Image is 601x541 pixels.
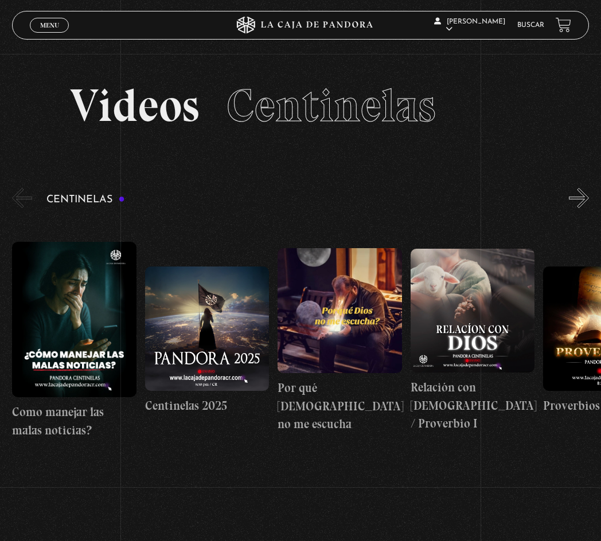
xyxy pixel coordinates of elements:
span: [PERSON_NAME] [434,18,505,33]
h4: Por qué [DEMOGRAPHIC_DATA] no me escucha [278,379,402,433]
span: Menu [40,22,59,29]
h4: Centinelas 2025 [145,397,270,415]
a: Buscar [517,22,544,29]
span: Cerrar [36,32,63,40]
a: Como manejar las malas noticias? [12,217,136,464]
button: Previous [12,188,32,208]
h3: Centinelas [46,194,125,205]
h4: Como manejar las malas noticias? [12,403,136,439]
a: Relación con [DEMOGRAPHIC_DATA] / Proverbio I [411,217,535,464]
a: Por qué [DEMOGRAPHIC_DATA] no me escucha [278,217,402,464]
h4: Relación con [DEMOGRAPHIC_DATA] / Proverbio I [411,378,535,433]
button: Next [569,188,589,208]
span: Centinelas [227,78,436,133]
h2: Videos [70,83,532,128]
a: View your shopping cart [556,17,571,33]
a: Centinelas 2025 [145,217,270,464]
